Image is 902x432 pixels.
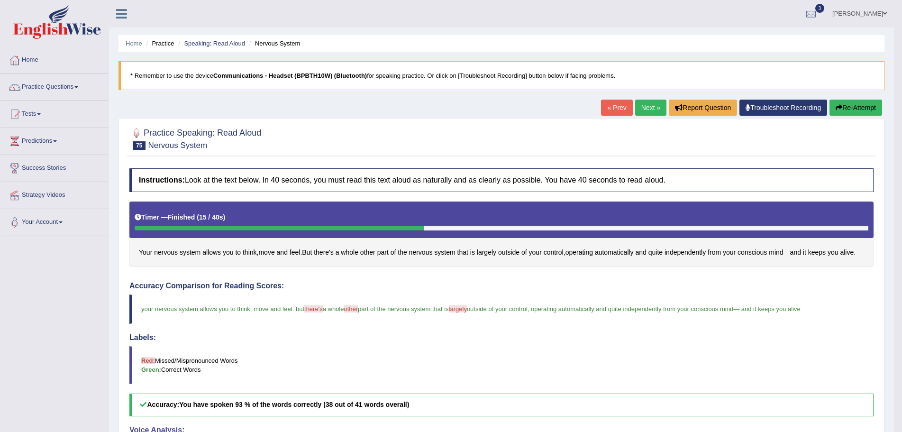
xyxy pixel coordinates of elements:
[635,100,666,116] a: Next »
[636,248,647,257] span: Click to see word definition
[829,100,882,116] button: Re-Attempt
[302,248,312,257] span: Click to see word definition
[498,248,519,257] span: Click to see word definition
[595,248,634,257] span: Click to see word definition
[213,72,367,79] b: Communications - Headset (BPBTH10W) (Bluetooth)
[434,248,455,257] span: Click to see word definition
[739,100,827,116] a: Troubleshoot Recording
[141,366,161,373] b: Green:
[738,248,767,257] span: Click to see word definition
[0,101,109,125] a: Tests
[139,176,185,184] b: Instructions:
[135,214,225,221] h5: Timer —
[477,248,496,257] span: Click to see word definition
[254,305,292,313] span: move and feel
[154,248,178,257] span: Click to see word definition
[184,40,245,47] a: Speaking: Read Aloud
[277,248,288,257] span: Click to see word definition
[790,248,801,257] span: Click to see word definition
[391,248,396,257] span: Click to see word definition
[803,248,806,257] span: Click to see word definition
[199,213,223,221] b: 15 / 40s
[0,128,109,152] a: Predictions
[409,248,433,257] span: Click to see word definition
[314,248,334,257] span: Click to see word definition
[129,126,261,150] h2: Practice Speaking: Read Aloud
[129,168,874,192] h4: Look at the text below. In 40 seconds, you must read this text aloud as naturally and as clearly ...
[144,39,174,48] li: Practice
[828,248,838,257] span: Click to see word definition
[377,248,389,257] span: Click to see word definition
[247,39,301,48] li: Nervous System
[0,182,109,206] a: Strategy Videos
[529,248,542,257] span: Click to see word definition
[648,248,663,257] span: Click to see word definition
[528,305,529,313] span: ,
[323,305,344,313] span: a whole
[129,346,874,384] blockquote: Missed/Mispronounced Words Correct Words
[290,248,301,257] span: Click to see word definition
[457,248,468,257] span: Click to see word definition
[118,61,884,90] blockquote: * Remember to use the device for speaking practice. Or click on [Troubleshoot Recording] button b...
[723,248,736,257] span: Click to see word definition
[544,248,564,257] span: Click to see word definition
[223,213,226,221] b: )
[250,305,252,313] span: ,
[180,248,200,257] span: Click to see word definition
[202,248,221,257] span: Click to see word definition
[141,357,155,364] b: Red:
[601,100,632,116] a: « Prev
[133,141,146,150] span: 75
[521,248,527,257] span: Click to see word definition
[336,248,339,257] span: Click to see word definition
[258,248,274,257] span: Click to see word definition
[733,305,739,313] span: —
[360,248,375,257] span: Click to see word definition
[148,141,207,150] small: Nervous System
[0,74,109,98] a: Practice Questions
[344,305,358,313] span: other
[126,40,142,47] a: Home
[531,305,733,313] span: operating automatically and quite independently from your conscious mind
[808,248,826,257] span: Click to see word definition
[470,248,475,257] span: Click to see word definition
[840,248,854,257] span: Click to see word definition
[665,248,706,257] span: Click to see word definition
[179,401,409,408] b: You have spoken 93 % of the words correctly (38 out of 41 words overall)
[243,248,257,257] span: Click to see word definition
[708,248,721,257] span: Click to see word definition
[769,248,783,257] span: Click to see word definition
[741,305,801,313] span: and it keeps you alive
[449,305,467,313] span: largely
[467,305,528,313] span: outside of your control
[139,248,152,257] span: Click to see word definition
[398,248,407,257] span: Click to see word definition
[0,47,109,71] a: Home
[129,333,874,342] h4: Labels:
[197,213,199,221] b: (
[0,155,109,179] a: Success Stories
[669,100,737,116] button: Report Question
[129,282,874,290] h4: Accuracy Comparison for Reading Scores:
[296,305,304,313] span: but
[292,305,294,313] span: .
[358,305,448,313] span: part of the nervous system that is
[0,209,109,233] a: Your Account
[235,248,241,257] span: Click to see word definition
[129,394,874,416] h5: Accuracy:
[223,248,234,257] span: Click to see word definition
[815,4,825,13] span: 3
[341,248,358,257] span: Click to see word definition
[168,213,195,221] b: Finished
[141,305,250,313] span: your nervous system allows you to think
[565,248,593,257] span: Click to see word definition
[304,305,323,313] span: there's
